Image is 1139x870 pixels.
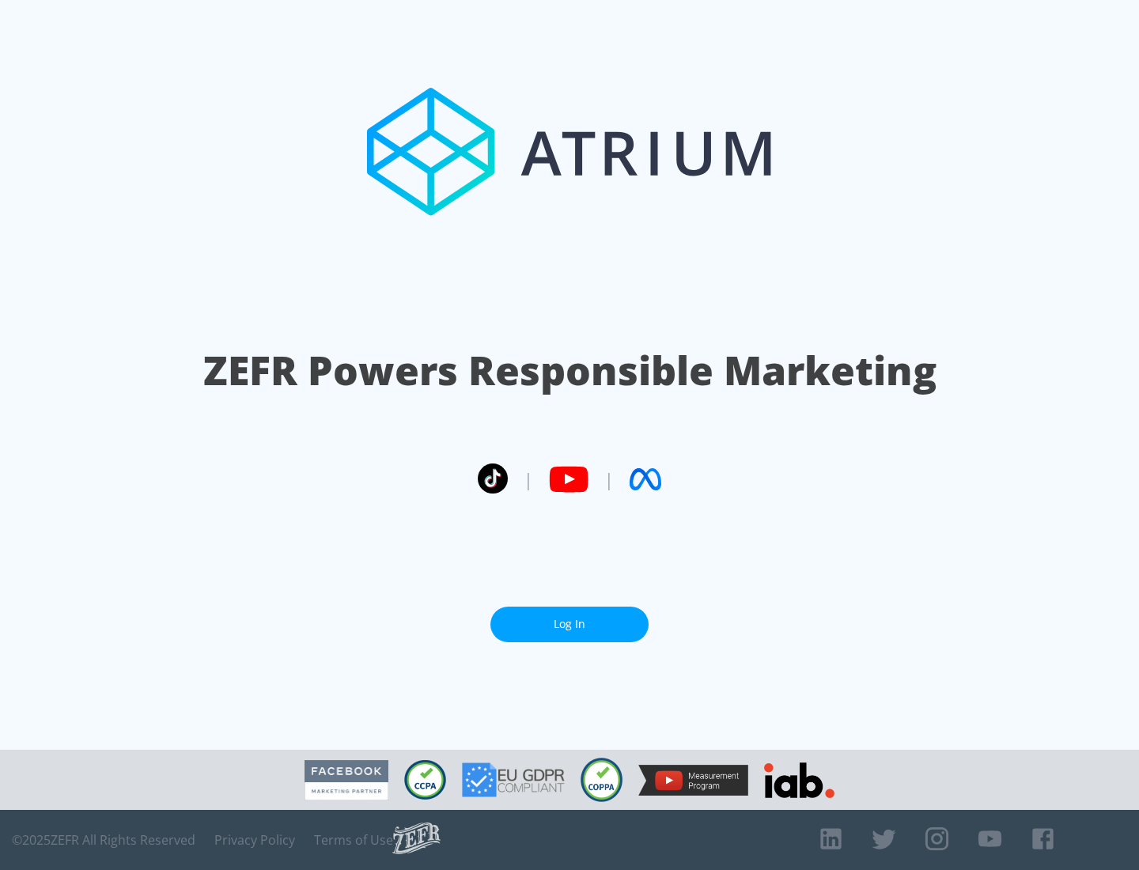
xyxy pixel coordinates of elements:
a: Privacy Policy [214,832,295,848]
img: GDPR Compliant [462,762,565,797]
span: | [604,467,614,491]
img: IAB [764,762,834,798]
h1: ZEFR Powers Responsible Marketing [203,343,937,398]
a: Terms of Use [314,832,393,848]
img: COPPA Compliant [581,758,622,802]
img: YouTube Measurement Program [638,765,748,796]
img: Facebook Marketing Partner [305,760,388,800]
span: © 2025 ZEFR All Rights Reserved [12,832,195,848]
span: | [524,467,533,491]
a: Log In [490,607,649,642]
img: CCPA Compliant [404,760,446,800]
